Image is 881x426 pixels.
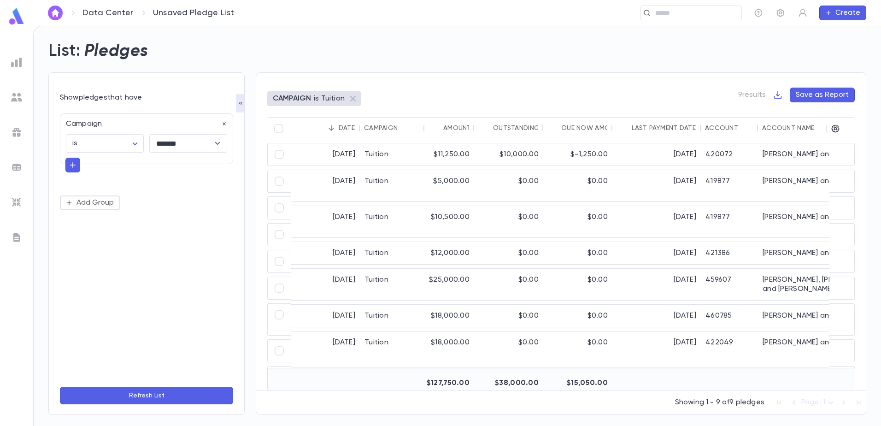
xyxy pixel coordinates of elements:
[801,396,836,410] div: Page: 1
[474,269,543,300] div: $0.00
[474,170,543,201] div: $0.00
[424,242,474,264] div: $12,000.00
[762,124,814,132] div: Account Name
[701,242,758,264] div: 421386
[291,242,360,264] div: [DATE]
[705,124,746,132] div: Account ID
[612,242,701,264] div: [DATE]
[291,206,360,237] div: [DATE]
[60,195,120,210] button: Add Group
[612,305,701,327] div: [DATE]
[701,367,758,399] div: 421094
[801,399,825,406] span: Page: 1
[11,92,22,103] img: students_grey.60c7aba0da46da39d6d829b817ac14fc.svg
[612,170,701,201] div: [DATE]
[339,124,355,132] div: Date
[424,331,474,363] div: $18,000.00
[398,121,412,136] button: Sort
[547,121,562,136] button: Sort
[291,170,360,201] div: [DATE]
[701,331,758,363] div: 422049
[543,305,612,327] div: $0.00
[60,114,227,129] div: Campaign
[424,367,474,399] div: $15,000.00
[84,41,148,61] h2: Pledges
[543,143,612,166] div: $-1,250.00
[474,367,543,399] div: $15,000.00
[60,93,233,102] p: Show pledges that have
[474,242,543,264] div: $0.00
[701,305,758,327] div: 460785
[360,331,424,363] div: Tuition
[543,206,612,237] div: $0.00
[543,367,612,399] div: $15,000.00
[543,269,612,300] div: $0.00
[478,121,493,136] button: Sort
[11,57,22,68] img: reports_grey.c525e4749d1bce6a11f5fe2a8de1b229.svg
[273,94,311,103] p: CAMPAIGN
[314,94,345,103] p: is Tuition
[493,124,540,132] div: Outstanding
[543,331,612,363] div: $0.00
[474,143,543,166] div: $10,000.00
[82,8,133,18] a: Data Center
[543,170,612,201] div: $0.00
[11,127,22,138] img: campaigns_grey.99e729a5f7ee94e3726e6486bddda8f1.svg
[291,305,360,327] div: [DATE]
[474,331,543,363] div: $0.00
[360,367,424,399] div: Tuition
[543,372,612,394] div: $15,050.00
[612,269,701,300] div: [DATE]
[211,137,224,150] button: Open
[474,305,543,327] div: $0.00
[701,269,758,300] div: 459607
[7,7,26,25] img: logo
[50,9,61,17] img: home_white.a664292cf8c1dea59945f0da9f25487c.svg
[291,143,360,166] div: [DATE]
[738,90,766,100] p: 9 results
[474,206,543,237] div: $0.00
[701,170,758,201] div: 419877
[72,140,77,147] span: is
[474,372,543,394] div: $38,000.00
[562,124,623,132] div: Due Now Amount
[429,121,443,136] button: Sort
[424,269,474,300] div: $25,000.00
[543,242,612,264] div: $0.00
[324,121,339,136] button: Sort
[11,162,22,173] img: batches_grey.339ca447c9d9533ef1741baa751efc33.svg
[612,206,701,237] div: [DATE]
[424,372,474,394] div: $127,750.00
[617,121,632,136] button: Sort
[424,143,474,166] div: $11,250.00
[291,269,360,300] div: [DATE]
[364,124,398,132] div: Campaign
[424,206,474,237] div: $10,500.00
[675,398,764,407] p: Showing 1 - 9 of 9 pledges
[60,387,233,404] button: Refresh List
[738,121,753,136] button: Sort
[424,170,474,201] div: $5,000.00
[701,206,758,237] div: 419877
[612,331,701,363] div: [DATE]
[790,88,855,102] button: Save as Report
[443,124,471,132] div: Amount
[11,232,22,243] img: letters_grey.7941b92b52307dd3b8a917253454ce1c.svg
[291,331,360,363] div: [DATE]
[360,305,424,327] div: Tuition
[153,8,234,18] p: Unsaved Pledge List
[612,143,701,166] div: [DATE]
[819,6,866,20] button: Create
[360,206,424,237] div: Tuition
[632,124,696,132] div: Last Payment Date
[360,242,424,264] div: Tuition
[360,143,424,166] div: Tuition
[360,269,424,300] div: Tuition
[424,305,474,327] div: $18,000.00
[360,170,424,201] div: Tuition
[701,143,758,166] div: 420072
[66,135,144,153] div: is
[11,197,22,208] img: imports_grey.530a8a0e642e233f2baf0ef88e8c9fcb.svg
[267,91,361,106] div: CAMPAIGNis Tuition
[291,367,360,399] div: [DATE]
